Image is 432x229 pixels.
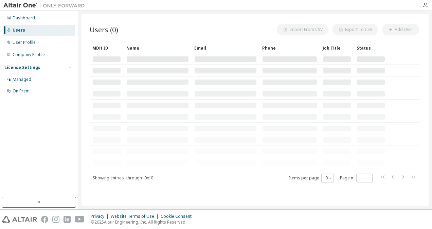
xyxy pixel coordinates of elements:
[41,216,48,223] img: facebook.svg
[13,15,35,21] div: Dashboard
[93,175,153,181] span: Showing entries 1 through 10 of 0
[2,216,37,223] img: altair_logo.svg
[91,219,196,225] p: © 2025 Altair Engineering, Inc. All Rights Reserved.
[323,42,351,53] div: Job Title
[3,2,88,9] img: Altair One
[13,28,25,33] div: Users
[126,42,189,53] div: Name
[357,42,385,53] div: Status
[340,174,373,182] span: Page n.
[90,25,118,34] span: Users (0)
[13,52,45,57] div: Company Profile
[91,214,111,219] div: Privacy
[64,216,71,223] img: linkedin.svg
[289,174,334,182] span: Items per page
[161,214,196,219] div: Cookie Consent
[382,24,419,35] button: Add User
[262,42,317,53] div: Phone
[13,77,31,82] div: Managed
[13,40,36,45] div: User Profile
[323,175,332,181] button: 10
[13,88,30,94] div: On Prem
[194,42,257,53] div: Email
[332,24,378,35] button: Export To CSV
[52,216,59,223] img: instagram.svg
[111,214,161,219] div: Website Terms of Use
[75,216,85,223] img: youtube.svg
[4,65,40,70] div: License Settings
[277,24,328,35] button: Import From CSV
[92,42,121,53] div: MDH ID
